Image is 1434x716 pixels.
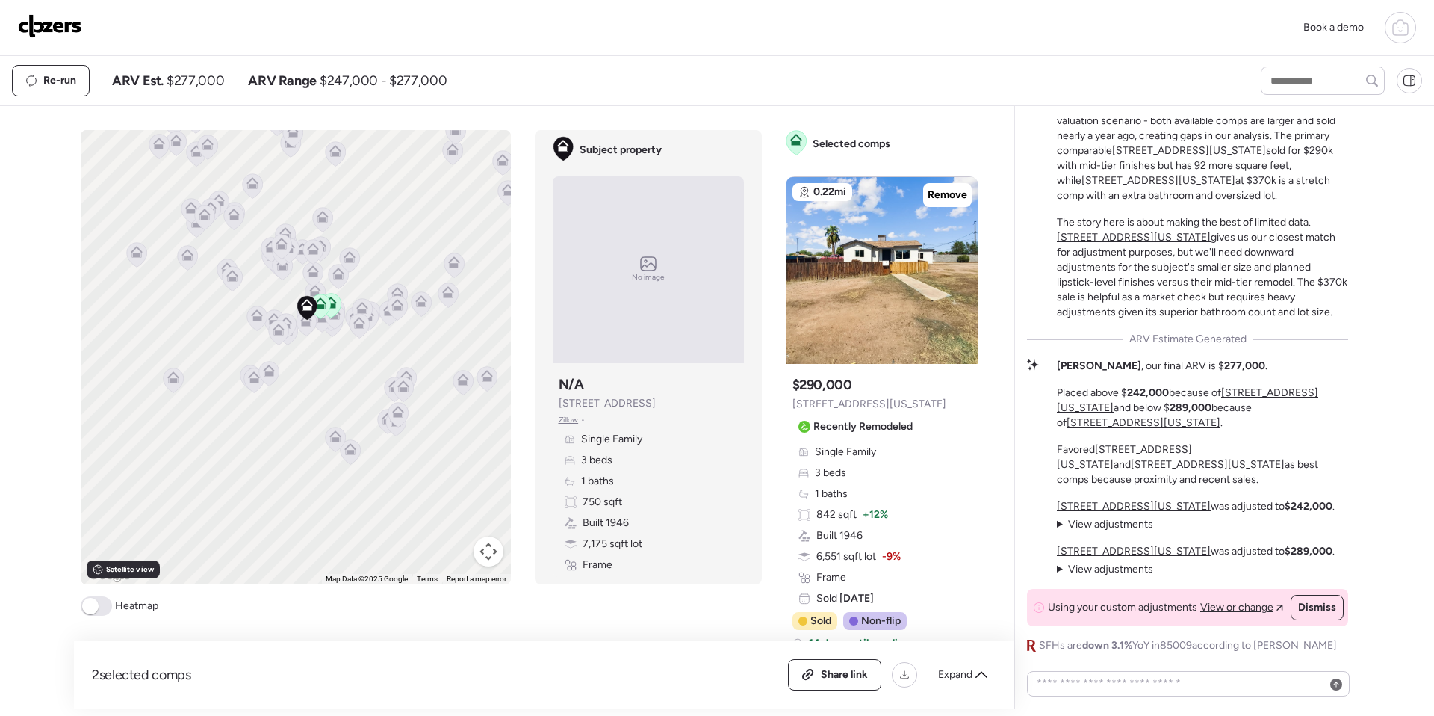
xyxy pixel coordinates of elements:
[18,14,82,38] img: Logo
[1200,600,1283,615] a: View or change
[167,72,224,90] span: $277,000
[1131,458,1285,471] a: [STREET_ADDRESS][US_STATE]
[1057,231,1211,244] a: [STREET_ADDRESS][US_STATE]
[1057,517,1153,532] summary: View adjustments
[1057,359,1267,374] p: , our final ARV is $ .
[559,396,656,411] span: [STREET_ADDRESS]
[813,137,890,152] span: Selected comps
[810,614,831,629] span: Sold
[417,575,438,583] a: Terms (opens in new tab)
[583,516,629,531] span: Built 1946
[583,495,622,510] span: 750 sqft
[1057,359,1141,372] strong: [PERSON_NAME]
[581,474,614,489] span: 1 baths
[1170,401,1211,414] strong: 289,000
[583,558,612,573] span: Frame
[320,72,447,90] span: $247,000 - $277,000
[1224,359,1265,372] strong: 277,000
[928,188,967,203] span: Remove
[92,666,191,684] span: 2 selected comps
[248,72,317,90] span: ARV Range
[1057,500,1211,513] a: [STREET_ADDRESS][US_STATE]
[1048,600,1197,615] span: Using your custom adjustments
[815,466,846,481] span: 3 beds
[938,667,972,682] span: Expand
[882,549,901,564] span: -9%
[813,419,913,434] span: Recently Remodeled
[1057,499,1335,514] p: was adjusted to .
[1298,600,1336,615] span: Dismiss
[447,575,506,583] a: Report a map error
[112,72,164,90] span: ARV Est.
[581,414,585,426] span: •
[43,73,76,88] span: Re-run
[115,599,158,614] span: Heatmap
[816,507,857,522] span: 842 sqft
[1200,600,1273,615] span: View or change
[1081,174,1235,187] a: [STREET_ADDRESS][US_STATE]
[816,528,863,543] span: Built 1946
[1067,416,1220,429] a: [STREET_ADDRESS][US_STATE]
[816,570,846,585] span: Frame
[84,565,134,584] img: Google
[1057,544,1335,559] p: was adjusted to .
[863,507,888,522] span: + 12%
[1057,215,1348,320] p: The story here is about making the best of limited data. gives us our closest match for adjustmen...
[581,453,612,468] span: 3 beds
[1285,500,1332,513] strong: $242,000
[1057,99,1348,203] p: Your subject property at [STREET_ADDRESS] faces a tricky valuation scenario - both available comp...
[815,487,848,501] span: 1 baths
[1112,144,1266,157] a: [STREET_ADDRESS][US_STATE]
[474,537,503,567] button: Map camera controls
[1057,386,1348,430] p: Placed above $ because of and below $ because of .
[821,667,868,682] span: Share link
[326,575,408,583] span: Map Data ©2025 Google
[581,432,642,447] span: Single Family
[559,414,579,426] span: Zillow
[813,185,846,200] span: 0.22mi
[1068,518,1153,531] span: View adjustments
[1057,545,1211,558] a: [STREET_ADDRESS][US_STATE]
[1068,563,1153,575] span: View adjustments
[792,397,946,412] span: [STREET_ADDRESS][US_STATE]
[106,564,154,575] span: Satellite view
[1303,21,1364,34] span: Book a demo
[837,592,874,605] span: [DATE]
[1129,332,1247,347] span: ARV Estimate Generated
[1039,638,1337,653] span: SFHs are YoY in 85009 according to [PERSON_NAME]
[1057,442,1348,487] p: Favored and as best comps because proximity and recent sales.
[815,445,876,460] span: Single Family
[1127,386,1169,399] strong: 242,000
[1057,443,1192,471] a: [STREET_ADDRESS][US_STATE]
[792,376,852,394] h3: $290,000
[583,537,642,552] span: 7,175 sqft lot
[580,143,662,158] span: Subject property
[1082,639,1132,652] span: down 3.1%
[559,375,584,393] h3: N/A
[1057,562,1153,577] summary: View adjustments
[861,614,901,629] span: Non-flip
[816,549,876,564] span: 6,551 sqft lot
[84,565,134,584] a: Open this area in Google Maps (opens a new window)
[1285,545,1332,558] strong: $289,000
[809,636,910,651] span: 14 days until pending
[816,591,874,606] span: Sold
[632,271,665,283] span: No image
